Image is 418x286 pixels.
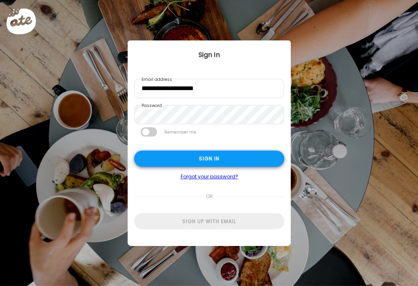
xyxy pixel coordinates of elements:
a: Forgot your password? [134,174,284,180]
div: Sign In [128,50,291,60]
div: Sign in [134,151,284,167]
label: Email address [141,76,173,83]
div: Sign up with email [134,213,284,230]
span: or [202,188,216,205]
label: Password [141,103,163,109]
label: Remember me [164,127,197,137]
